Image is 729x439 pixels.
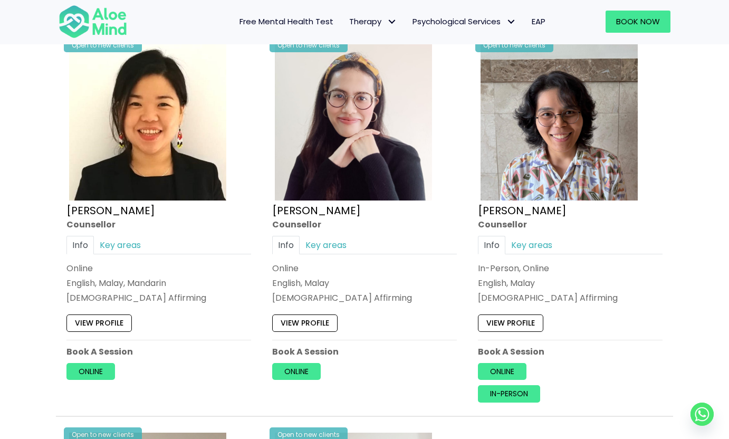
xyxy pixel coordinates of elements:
[413,16,516,27] span: Psychological Services
[341,11,405,33] a: TherapyTherapy: submenu
[270,38,348,52] div: Open to new clients
[66,262,251,274] div: Online
[272,236,300,254] a: Info
[532,16,545,27] span: EAP
[606,11,670,33] a: Book Now
[478,346,663,358] p: Book A Session
[275,43,432,201] img: Therapist Photo Update
[503,14,519,30] span: Psychological Services: submenu
[478,203,567,218] a: [PERSON_NAME]
[616,16,660,27] span: Book Now
[66,236,94,254] a: Info
[300,236,352,254] a: Key areas
[505,236,558,254] a: Key areas
[272,262,457,274] div: Online
[272,218,457,231] div: Counsellor
[239,16,333,27] span: Free Mental Health Test
[272,292,457,304] div: [DEMOGRAPHIC_DATA] Affirming
[141,11,553,33] nav: Menu
[66,363,115,380] a: Online
[66,218,251,231] div: Counsellor
[94,236,147,254] a: Key areas
[66,203,155,218] a: [PERSON_NAME]
[66,277,251,289] p: English, Malay, Mandarin
[524,11,553,33] a: EAP
[478,292,663,304] div: [DEMOGRAPHIC_DATA] Affirming
[59,4,127,39] img: Aloe mind Logo
[478,314,543,331] a: View profile
[66,314,132,331] a: View profile
[690,403,714,426] a: Whatsapp
[405,11,524,33] a: Psychological ServicesPsychological Services: submenu
[478,385,540,402] a: In-person
[478,218,663,231] div: Counsellor
[478,277,663,289] p: English, Malay
[349,16,397,27] span: Therapy
[232,11,341,33] a: Free Mental Health Test
[66,346,251,358] p: Book A Session
[478,262,663,274] div: In-Person, Online
[481,43,638,201] img: zafeera counsellor
[272,346,457,358] p: Book A Session
[272,277,457,289] p: English, Malay
[66,292,251,304] div: [DEMOGRAPHIC_DATA] Affirming
[475,38,553,52] div: Open to new clients
[478,363,526,380] a: Online
[64,38,142,52] div: Open to new clients
[272,203,361,218] a: [PERSON_NAME]
[272,363,321,380] a: Online
[384,14,399,30] span: Therapy: submenu
[272,314,338,331] a: View profile
[69,43,226,201] img: Karen Counsellor
[478,236,505,254] a: Info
